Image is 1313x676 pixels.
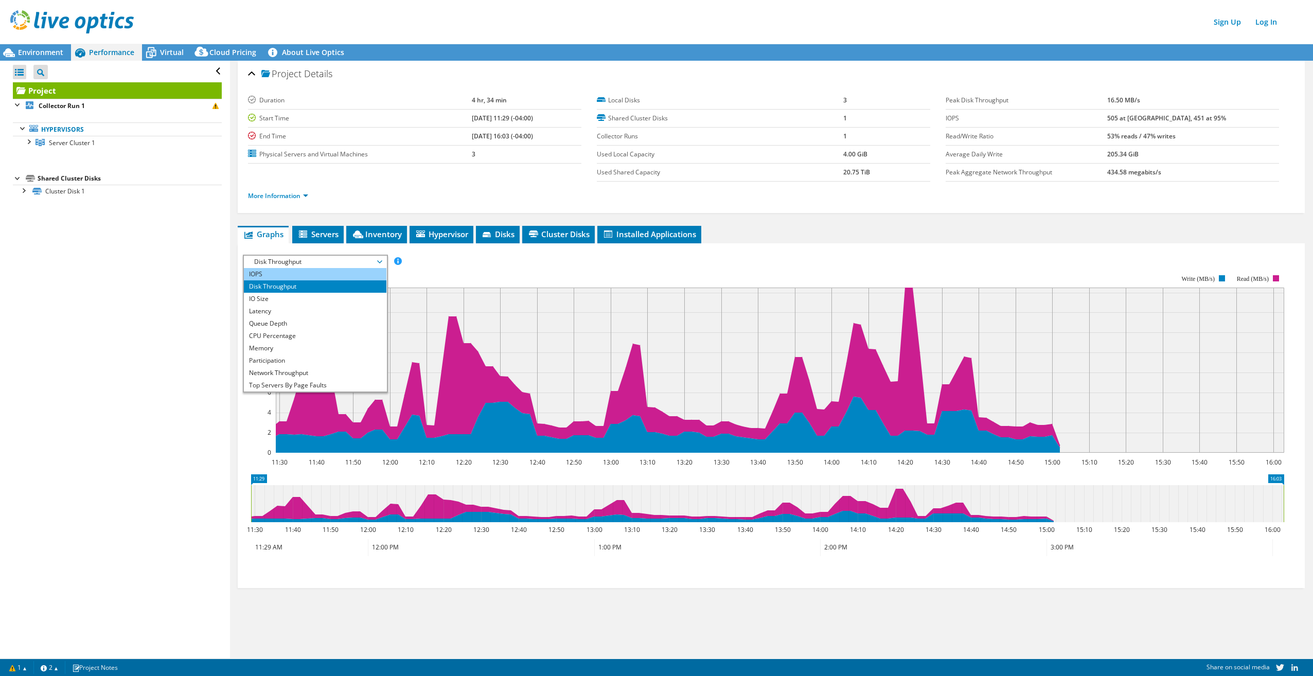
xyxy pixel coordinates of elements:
[934,458,950,467] text: 14:30
[246,525,262,534] text: 11:30
[1007,458,1023,467] text: 14:50
[737,525,753,534] text: 13:40
[244,342,386,354] li: Memory
[1228,458,1244,467] text: 15:50
[345,458,361,467] text: 11:50
[481,229,514,239] span: Disks
[1113,525,1129,534] text: 15:20
[244,330,386,342] li: CPU Percentage
[963,525,979,534] text: 14:40
[597,149,844,159] label: Used Local Capacity
[18,47,63,57] span: Environment
[264,44,352,61] a: About Live Optics
[823,458,839,467] text: 14:00
[1038,525,1054,534] text: 15:00
[297,229,339,239] span: Servers
[1000,525,1016,534] text: 14:50
[33,661,65,674] a: 2
[597,167,844,177] label: Used Shared Capacity
[209,47,256,57] span: Cloud Pricing
[268,448,271,457] text: 0
[527,229,590,239] span: Cluster Disks
[13,122,222,136] a: Hypervisors
[248,149,472,159] label: Physical Servers and Virtual Machines
[304,67,332,80] span: Details
[397,525,413,534] text: 12:10
[1264,525,1280,534] text: 16:00
[455,458,471,467] text: 12:20
[1117,458,1133,467] text: 15:20
[946,113,1107,123] label: IOPS
[1151,525,1167,534] text: 15:30
[244,268,386,280] li: IOPS
[860,458,876,467] text: 14:10
[244,367,386,379] li: Network Throughput
[13,82,222,99] a: Project
[849,525,865,534] text: 14:10
[418,458,434,467] text: 12:10
[888,525,903,534] text: 14:20
[65,661,125,674] a: Project Notes
[946,167,1107,177] label: Peak Aggregate Network Throughput
[1250,14,1282,29] a: Log In
[415,229,468,239] span: Hypervisor
[1155,458,1170,467] text: 15:30
[248,131,472,141] label: End Time
[1044,458,1060,467] text: 15:00
[39,101,85,110] b: Collector Run 1
[676,458,692,467] text: 13:20
[1107,132,1176,140] b: 53% reads / 47% writes
[360,525,376,534] text: 12:00
[1236,275,1268,282] text: Read (MB/s)
[322,525,338,534] text: 11:50
[529,458,545,467] text: 12:40
[774,525,790,534] text: 13:50
[244,293,386,305] li: IO Size
[713,458,729,467] text: 13:30
[285,525,300,534] text: 11:40
[946,131,1107,141] label: Read/Write Ratio
[602,458,618,467] text: 13:00
[472,150,475,158] b: 3
[268,428,271,437] text: 2
[1107,114,1226,122] b: 505 at [GEOGRAPHIC_DATA], 451 at 95%
[10,10,134,33] img: live_optics_svg.svg
[1081,458,1097,467] text: 15:10
[1107,168,1161,176] b: 434.58 megabits/s
[1181,275,1215,282] text: Write (MB/s)
[602,229,696,239] span: Installed Applications
[248,113,472,123] label: Start Time
[472,132,533,140] b: [DATE] 16:03 (-04:00)
[1107,96,1140,104] b: 16.50 MB/s
[435,525,451,534] text: 12:20
[38,172,222,185] div: Shared Cluster Disks
[787,458,803,467] text: 13:50
[382,458,398,467] text: 12:00
[843,96,847,104] b: 3
[510,525,526,534] text: 12:40
[548,525,564,534] text: 12:50
[271,458,287,467] text: 11:30
[244,305,386,317] li: Latency
[1076,525,1092,534] text: 15:10
[843,132,847,140] b: 1
[1227,525,1243,534] text: 15:50
[268,408,271,417] text: 4
[946,95,1107,105] label: Peak Disk Throughput
[49,138,95,147] span: Server Cluster 1
[624,525,640,534] text: 13:10
[597,95,844,105] label: Local Disks
[472,114,533,122] b: [DATE] 11:29 (-04:00)
[586,525,602,534] text: 13:00
[970,458,986,467] text: 14:40
[249,256,381,268] span: Disk Throughput
[244,379,386,392] li: Top Servers By Page Faults
[1191,458,1207,467] text: 15:40
[473,525,489,534] text: 12:30
[843,114,847,122] b: 1
[597,113,844,123] label: Shared Cluster Disks
[89,47,134,57] span: Performance
[699,525,715,534] text: 13:30
[597,131,844,141] label: Collector Runs
[812,525,828,534] text: 14:00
